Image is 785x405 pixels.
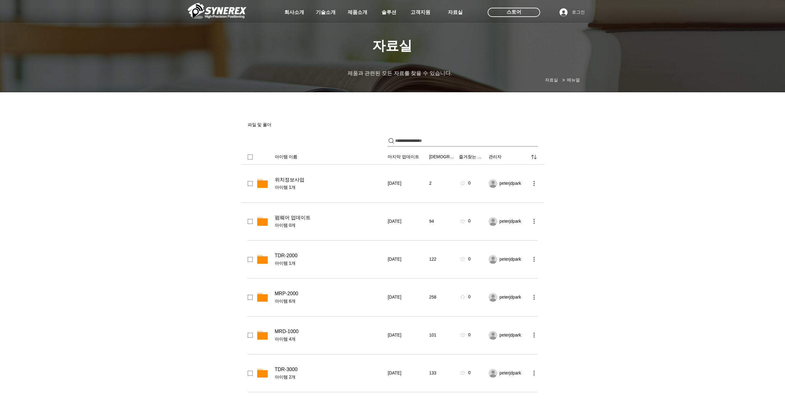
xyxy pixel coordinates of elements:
[506,9,521,15] span: 스토어
[429,256,455,262] div: 122
[275,329,299,335] span: MRD-1000
[555,6,589,18] button: 로그인
[429,218,455,225] div: 94
[429,180,455,187] div: 2
[388,218,425,225] div: 2022년 5월 11일
[275,291,298,297] span: MRP-2000
[275,177,384,183] div: 위치정보사업
[275,177,304,183] span: 위치정보사업
[499,370,521,376] span: peterjdpark
[248,155,253,159] div: select all checkbox
[248,219,253,224] div: checkbox
[388,332,401,338] span: [DATE]
[388,154,425,160] button: 마지막 업데이트
[429,256,436,262] span: 122
[248,181,253,186] div: checkbox
[489,154,526,160] div: 관리자
[275,215,311,221] span: 펌웨어 업데이트
[284,9,304,16] span: 회사소개
[488,8,540,17] div: 스토어
[275,329,384,335] div: MRD-1000
[499,332,521,338] span: peterjdpark
[388,180,425,187] div: 2025년 7월 31일
[468,256,471,262] div: 0
[388,370,401,376] span: [DATE]
[714,378,785,405] iframe: Wix Chat
[499,294,526,300] div: peterjdpark
[499,256,526,262] div: peterjdpark
[388,256,425,262] div: 2022년 2월 17일
[530,255,538,263] button: more actions
[448,9,463,16] span: 자료실
[489,154,502,160] span: 관리자
[429,370,436,376] span: 133
[459,154,485,160] button: 즐겨찾는 메뉴
[468,332,471,338] div: 0
[530,369,538,377] button: more actions
[388,256,401,262] span: [DATE]
[275,260,384,267] span: 아이템 1개
[499,294,521,300] span: peterjdpark
[242,113,544,392] div: 파일 공유
[388,370,425,376] div: 2022년 2월 9일
[382,9,396,16] span: 솔루션
[429,180,432,187] span: 2
[248,295,253,300] div: checkbox
[530,153,538,161] div: sort by menu
[275,154,384,160] button: 아이템 이름
[310,6,341,19] a: 기술소개
[440,6,471,19] a: 자료실
[530,217,538,225] button: more actions
[275,366,384,373] div: TDR-3000
[499,370,526,376] div: peterjdpark
[429,332,436,338] span: 101
[275,184,384,191] span: 아이템 1개
[405,6,436,19] a: 고객지원
[429,294,436,300] span: 258
[275,222,384,229] span: 아이템 0개
[570,9,587,15] span: 로그인
[388,332,425,338] div: 2022년 2월 17일
[429,154,455,160] button: [DEMOGRAPHIC_DATA]
[499,332,526,338] div: peterjdpark
[248,333,253,338] div: checkbox
[275,154,298,160] span: 아이템 이름
[429,218,434,225] span: 94
[248,122,272,127] span: 파일 및 폴더
[275,366,298,373] span: TDR-3000
[499,180,526,187] div: peterjdpark
[275,253,298,259] span: TDR-2000
[468,370,471,376] div: 0
[499,256,521,262] span: peterjdpark
[248,371,253,376] div: checkbox
[388,154,419,160] span: 마지막 업데이트
[188,2,246,20] img: 씨너렉스_White_simbol_대지 1.png
[279,6,310,19] a: 회사소개
[275,336,384,342] span: 아이템 4개
[275,215,384,221] div: 펌웨어 업데이트
[499,180,521,187] span: peterjdpark
[499,218,521,225] span: peterjdpark
[530,331,538,339] button: more actions
[248,257,253,262] div: checkbox
[499,218,526,225] div: peterjdpark
[530,180,538,187] button: more actions
[388,180,401,187] span: [DATE]
[242,147,544,164] div: Sorting options
[468,294,471,300] div: 0
[342,6,373,19] a: 제품소개
[429,370,455,376] div: 133
[275,253,384,259] div: TDR-2000
[316,9,336,16] span: 기술소개
[411,9,430,16] span: 고객지원
[468,218,471,224] div: 0
[374,6,404,19] a: 솔루션
[388,294,425,300] div: 2022년 2월 17일
[348,9,367,16] span: 제품소개
[388,218,401,225] span: [DATE]
[429,332,455,338] div: 101
[275,291,384,297] div: MRP-2000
